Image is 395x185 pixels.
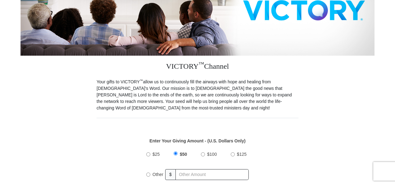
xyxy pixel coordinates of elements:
[140,79,143,82] sup: ™
[97,79,298,111] p: Your gifts to VICTORY allow us to continuously fill the airways with hope and healing from [DEMOG...
[152,172,163,177] span: Other
[207,152,217,157] span: $100
[149,138,245,143] strong: Enter Your Giving Amount - (U.S. Dollars Only)
[175,169,249,180] input: Other Amount
[237,152,247,157] span: $125
[97,56,298,79] h3: VICTORY Channel
[152,152,160,157] span: $25
[165,169,176,180] span: $
[180,152,187,157] span: $50
[199,61,204,67] sup: ™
